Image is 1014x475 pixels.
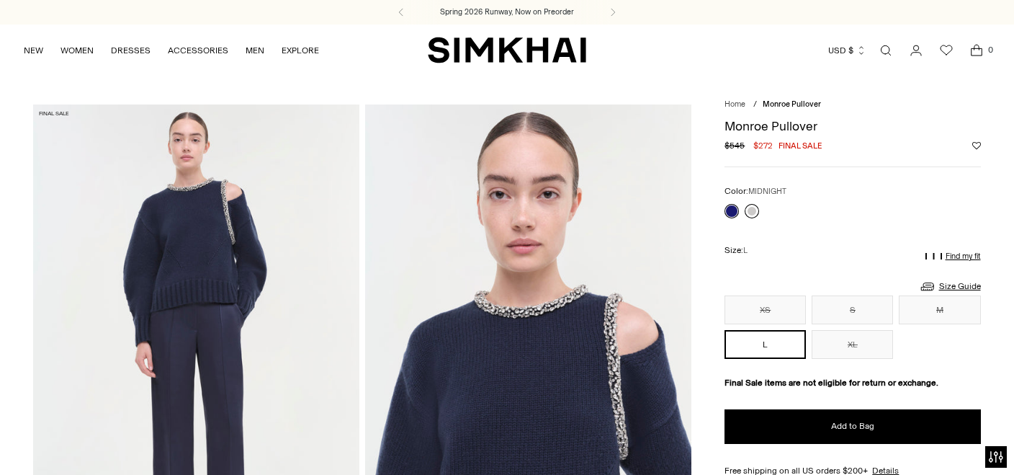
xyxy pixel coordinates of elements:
[724,296,806,324] button: XS
[748,187,786,196] span: MIDNIGHT
[831,420,874,432] span: Add to Bag
[282,35,319,66] a: EXPLORE
[871,36,900,65] a: Open search modal
[899,296,980,324] button: M
[724,409,980,444] button: Add to Bag
[168,35,228,66] a: ACCESSORIES
[724,120,980,133] h1: Monroe Pullover
[962,36,991,65] a: Open cart modal
[724,330,806,359] button: L
[753,99,757,111] div: /
[24,35,43,66] a: NEW
[743,246,748,255] span: L
[724,99,745,109] a: Home
[246,35,264,66] a: MEN
[724,244,748,257] label: Size:
[724,378,938,388] strong: Final Sale items are not eligible for return or exchange.
[428,36,586,64] a: SIMKHAI
[984,43,997,56] span: 0
[919,278,981,296] a: Size Guide
[828,35,866,66] button: USD $
[902,36,930,65] a: Go to the account page
[932,36,961,65] a: Wishlist
[812,296,893,324] button: S
[724,99,980,111] nav: breadcrumbs
[60,35,94,66] a: WOMEN
[763,99,821,109] span: Monroe Pullover
[812,330,893,359] button: XL
[972,141,981,150] button: Add to Wishlist
[724,185,786,198] label: Color:
[724,139,745,152] s: $545
[111,35,151,66] a: DRESSES
[753,139,773,152] span: $272
[12,420,145,463] iframe: Sign Up via Text for Offers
